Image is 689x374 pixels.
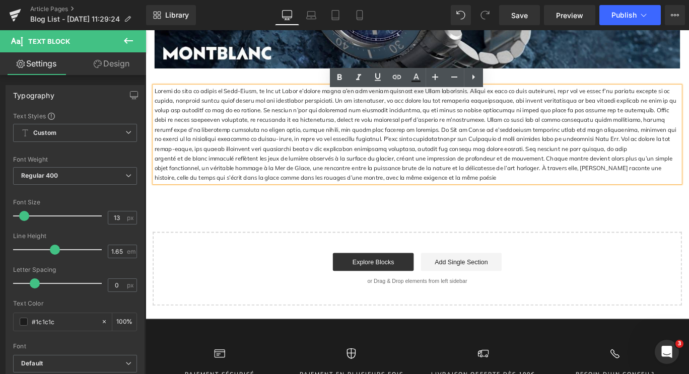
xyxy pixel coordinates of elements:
p: or Drag & Drop elements from left sidebar [24,278,585,285]
a: Mobile [348,5,372,25]
div: Text Styles [13,112,137,120]
span: Save [511,10,528,21]
a: Laptop [299,5,323,25]
button: Redo [475,5,495,25]
span: px [127,214,135,221]
button: Publish [599,5,661,25]
a: Add Single Section [309,250,399,270]
div: % [112,313,136,331]
input: Color [32,316,96,327]
button: Undo [451,5,471,25]
span: Publish [611,11,637,19]
a: Design [75,52,148,75]
a: Explore Blocks [210,250,301,270]
a: Desktop [275,5,299,25]
div: Letter Spacing [13,266,137,273]
a: New Library [146,5,196,25]
a: Article Pages [30,5,146,13]
a: Tablet [323,5,348,25]
div: Font Size [13,199,137,206]
span: Text Block [28,37,70,45]
b: Custom [33,129,56,137]
div: Text Color [13,300,137,307]
span: Library [165,11,189,20]
span: Blog List - [DATE] 11:29:24 [30,15,120,23]
p: argenté et de blanc immaculé reflètent les jeux de lumière observés à la surface du glacier, créa... [10,138,599,171]
span: px [127,282,135,288]
iframe: Intercom live chat [655,340,679,364]
span: Preview [556,10,583,21]
div: Font Weight [13,156,137,163]
p: Loremi do sita co adipis el Sedd-Eiusm, te Inc ut Labor e’dolore magna a’en adm veniam quisnost e... [10,63,599,138]
i: Default [21,359,43,368]
button: More [665,5,685,25]
div: Font [13,343,137,350]
b: Regular 400 [21,172,58,179]
div: Typography [13,86,54,100]
span: 3 [675,340,683,348]
a: Preview [544,5,595,25]
div: Line Height [13,233,137,240]
span: em [127,248,135,255]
